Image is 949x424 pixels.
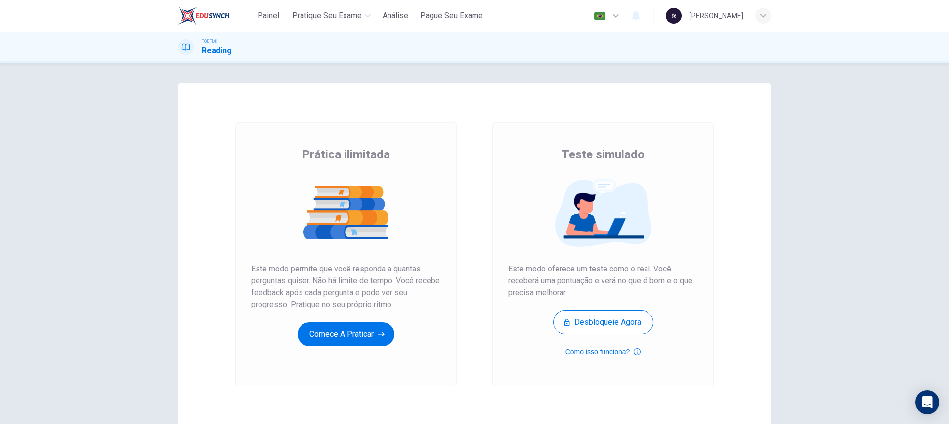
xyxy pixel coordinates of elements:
[915,390,939,414] div: Open Intercom Messenger
[178,6,230,26] img: EduSynch logo
[253,7,284,25] button: Painel
[178,6,253,26] a: EduSynch logo
[298,322,394,346] button: Comece a praticar
[383,10,408,22] span: Análise
[292,10,362,22] span: Pratique seu exame
[553,310,653,334] button: Desbloqueie agora
[690,10,743,22] div: [PERSON_NAME]
[420,10,483,22] span: Pague Seu Exame
[666,8,682,24] img: Profile picture
[416,7,487,25] button: Pague Seu Exame
[202,45,232,57] h1: Reading
[288,7,375,25] button: Pratique seu exame
[202,38,217,45] span: TOEFL®
[251,263,441,310] span: Este modo permite que você responda a quantas perguntas quiser. Não há limite de tempo. Você rece...
[258,10,279,22] span: Painel
[565,346,641,358] button: Como isso funciona?
[508,263,698,299] span: Este modo oferece um teste como o real. Você receberá uma pontuação e verá no que é bom e o que p...
[594,12,606,20] img: pt
[302,147,390,162] span: Prática ilimitada
[379,7,412,25] button: Análise
[561,147,645,162] span: Teste simulado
